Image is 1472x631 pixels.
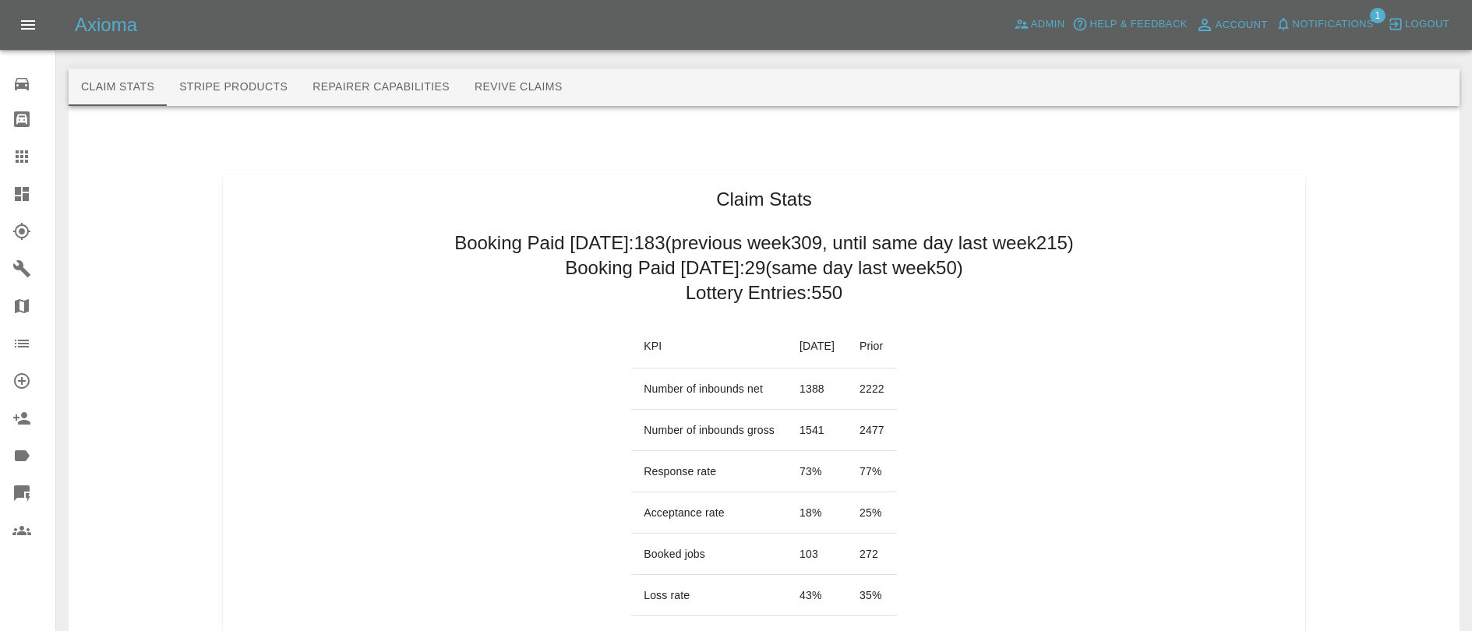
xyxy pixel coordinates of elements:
td: 73 % [787,451,847,492]
span: Help & Feedback [1089,16,1187,33]
td: 77 % [847,451,897,492]
h2: Lottery Entries: 550 [686,280,842,305]
td: 18 % [787,492,847,534]
td: Number of inbounds net [631,368,787,410]
td: 1541 [787,410,847,451]
td: 2477 [847,410,897,451]
th: Prior [847,324,897,368]
button: Help & Feedback [1068,12,1191,37]
span: Logout [1405,16,1449,33]
span: Account [1216,16,1268,34]
button: Stripe Products [167,69,300,106]
span: Notifications [1293,16,1374,33]
button: Claim Stats [69,69,167,106]
td: 35 % [847,575,897,616]
td: Loss rate [631,575,787,616]
td: 43 % [787,575,847,616]
button: Open drawer [9,6,47,44]
td: 103 [787,534,847,575]
td: Number of inbounds gross [631,410,787,451]
td: 25 % [847,492,897,534]
td: Booked jobs [631,534,787,575]
h5: Axioma [75,12,137,37]
button: Repairer Capabilities [300,69,462,106]
th: [DATE] [787,324,847,368]
button: Logout [1384,12,1453,37]
a: Account [1191,12,1272,37]
h1: Claim Stats [716,187,812,212]
h2: Booking Paid [DATE]: 29 (same day last week 50 ) [565,256,963,280]
button: Revive Claims [462,69,575,106]
td: 272 [847,534,897,575]
span: Admin [1031,16,1065,33]
th: KPI [631,324,787,368]
td: 2222 [847,368,897,410]
button: Notifications [1272,12,1378,37]
td: Acceptance rate [631,492,787,534]
td: 1388 [787,368,847,410]
td: Response rate [631,451,787,492]
span: 1 [1370,8,1386,23]
h2: Booking Paid [DATE]: 183 (previous week 309 , until same day last week 215 ) [454,231,1074,256]
a: Admin [1010,12,1069,37]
